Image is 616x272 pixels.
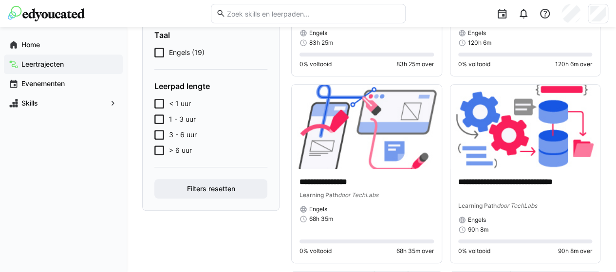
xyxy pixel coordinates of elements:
span: 3 - 6 uur [169,130,197,140]
span: door TechLabs [338,191,378,199]
span: Engels (19) [169,48,205,57]
span: Learning Path [299,191,338,199]
span: Learning Path [458,202,497,209]
img: image [292,85,442,169]
span: 1 - 3 uur [169,114,196,124]
span: > 6 uur [169,145,192,155]
input: Zoek skills en leerpaden... [225,9,400,18]
span: 120h 6m [468,39,491,47]
img: image [450,85,600,169]
span: < 1 uur [169,99,191,109]
span: Engels [309,29,327,37]
span: Engels [309,205,327,213]
h4: Taal [154,30,267,40]
span: 68h 35m over [396,247,434,255]
span: 0% voltooid [458,247,490,255]
span: 83h 25m over [396,60,434,68]
span: door TechLabs [497,202,537,209]
span: Engels [468,29,486,37]
span: 0% voltooid [458,60,490,68]
span: Filters resetten [186,184,237,194]
span: 68h 35m [309,215,333,223]
span: 0% voltooid [299,247,332,255]
button: Filters resetten [154,179,267,199]
span: 83h 25m [309,39,333,47]
span: 120h 6m over [555,60,592,68]
span: 90h 8m [468,226,488,234]
span: 90h 8m over [558,247,592,255]
span: Engels [468,216,486,224]
h4: Leerpad lengte [154,81,267,91]
span: 0% voltooid [299,60,332,68]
